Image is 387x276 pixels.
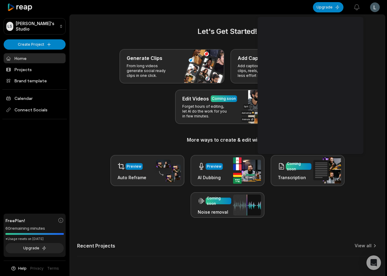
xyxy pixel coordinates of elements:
[198,209,231,215] h3: Noise removal
[30,266,44,271] a: Privacy
[16,21,57,32] p: [PERSON_NAME]'s Studio
[198,174,223,181] h3: AI Dubbing
[127,64,174,78] p: From long videos generate social ready clips in one click.
[118,174,146,181] h3: Auto Reframe
[47,266,59,271] a: Terms
[238,54,270,62] h3: Add Captions
[212,96,236,101] div: Coming soon
[5,243,64,253] button: Upgrade
[313,157,341,183] img: transcription.png
[366,255,381,270] div: Open Intercom Messenger
[4,93,66,103] a: Calendar
[4,64,66,74] a: Projects
[355,243,372,249] a: View all
[77,136,378,143] h3: More ways to create & edit with AI
[233,195,261,215] img: noise_removal.png
[207,164,222,169] div: Preview
[207,195,230,206] div: Coming soon
[153,159,181,182] img: auto_reframe.png
[18,266,27,271] span: Help
[182,95,209,102] h3: Edit Videos
[4,76,66,86] a: Brand template
[11,266,27,271] button: Help
[77,26,378,37] h2: Let's Get Started!
[5,217,25,224] span: Free Plan!
[278,174,311,181] h3: Transcription
[5,225,64,232] div: 60 remaining minutes
[4,39,66,50] button: Create Project
[182,104,229,119] p: Forget hours of editing, let AI do the work for you in few minutes.
[6,22,13,31] div: LS
[127,54,162,62] h3: Generate Clips
[127,164,141,169] div: Preview
[233,157,261,184] img: ai_dubbing.png
[238,64,285,78] p: Add captions to your clips, reels, stories with less effort in no time.
[4,53,66,63] a: Home
[4,104,66,115] span: Connect Socials
[77,243,115,249] h2: Recent Projects
[5,237,64,241] div: *Usage resets on [DATE]
[313,2,343,12] button: Upgrade
[287,161,310,172] div: Coming soon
